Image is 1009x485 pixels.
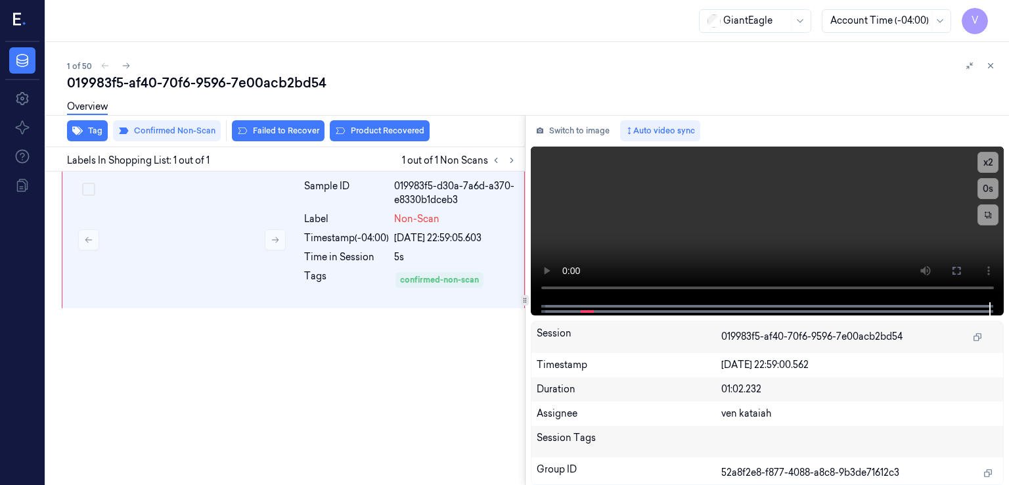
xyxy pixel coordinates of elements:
span: Labels In Shopping List: 1 out of 1 [67,154,210,168]
div: Time in Session [304,250,389,264]
div: Group ID [537,463,721,484]
div: 01:02.232 [721,382,998,396]
span: 1 of 50 [67,60,92,72]
div: Session Tags [537,431,721,452]
div: 5s [394,250,516,264]
span: Non-Scan [394,212,439,226]
div: Assignee [537,407,721,421]
button: Auto video sync [620,120,700,141]
button: x2 [977,152,998,173]
button: Product Recovered [330,120,430,141]
a: Overview [67,100,108,115]
div: confirmed-non-scan [400,274,479,286]
div: Label [304,212,389,226]
span: 1 out of 1 Non Scans [402,152,520,168]
div: Tags [304,269,389,290]
div: Timestamp (-04:00) [304,231,389,245]
div: 019983f5-d30a-7a6d-a370-e8330b1dceb3 [394,179,516,207]
div: ven kataiah [721,407,998,421]
span: 52a8f2e8-f877-4088-a8c8-9b3de71612c3 [721,466,899,480]
button: Tag [67,120,108,141]
div: [DATE] 22:59:00.562 [721,358,998,372]
div: 019983f5-af40-70f6-9596-7e00acb2bd54 [67,74,998,92]
span: 019983f5-af40-70f6-9596-7e00acb2bd54 [721,330,903,344]
button: V [962,8,988,34]
button: Select row [82,183,95,196]
div: Sample ID [304,179,389,207]
button: 0s [977,178,998,199]
button: Confirmed Non-Scan [113,120,221,141]
button: Failed to Recover [232,120,325,141]
div: Session [537,327,721,348]
button: Switch to image [531,120,615,141]
div: Duration [537,382,721,396]
div: Timestamp [537,358,721,372]
div: [DATE] 22:59:05.603 [394,231,516,245]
